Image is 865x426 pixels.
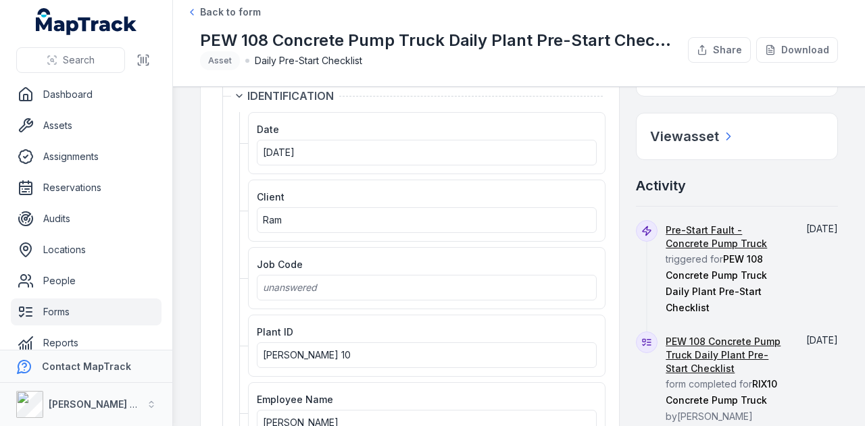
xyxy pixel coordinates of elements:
[11,81,162,108] a: Dashboard
[806,223,838,234] span: [DATE]
[255,54,362,68] span: Daily Pre-Start Checklist
[257,191,285,203] span: Client
[247,88,334,104] span: IDENTIFICATION
[257,124,279,135] span: Date
[666,335,787,375] a: PEW 108 Concrete Pump Truck Daily Plant Pre-Start Checklist
[11,143,162,170] a: Assignments
[11,112,162,139] a: Assets
[11,329,162,356] a: Reports
[688,37,751,63] button: Share
[263,214,282,225] span: Ram
[36,8,137,35] a: MapTrack
[263,282,317,293] span: unanswered
[257,326,293,338] span: Plant ID
[666,223,787,250] a: Pre-Start Fault - Concrete Pump Truck
[806,334,838,346] time: 09/08/2025, 8:06:42 am
[63,53,95,67] span: Search
[666,336,787,422] span: form completed for by [PERSON_NAME]
[806,334,838,346] span: [DATE]
[49,398,159,410] strong: [PERSON_NAME] Group
[257,394,333,405] span: Employee Name
[200,51,240,70] div: Asset
[11,174,162,201] a: Reservations
[636,176,686,195] h2: Activity
[200,5,261,19] span: Back to form
[806,223,838,234] time: 09/08/2025, 8:06:42 am
[263,147,295,158] time: 09/08/2025, 12:00:00 am
[650,127,719,146] h2: View asset
[200,30,677,51] h1: PEW 108 Concrete Pump Truck Daily Plant Pre-Start Checklist
[16,47,125,73] button: Search
[187,5,261,19] a: Back to form
[650,127,735,146] a: Viewasset
[756,37,838,63] button: Download
[11,267,162,294] a: People
[263,147,295,158] span: [DATE]
[11,205,162,232] a: Audits
[263,349,351,361] span: [PERSON_NAME] 10
[42,361,131,372] strong: Contact MapTrack
[666,224,787,313] span: triggered for
[11,298,162,325] a: Forms
[257,259,303,270] span: Job Code
[11,236,162,263] a: Locations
